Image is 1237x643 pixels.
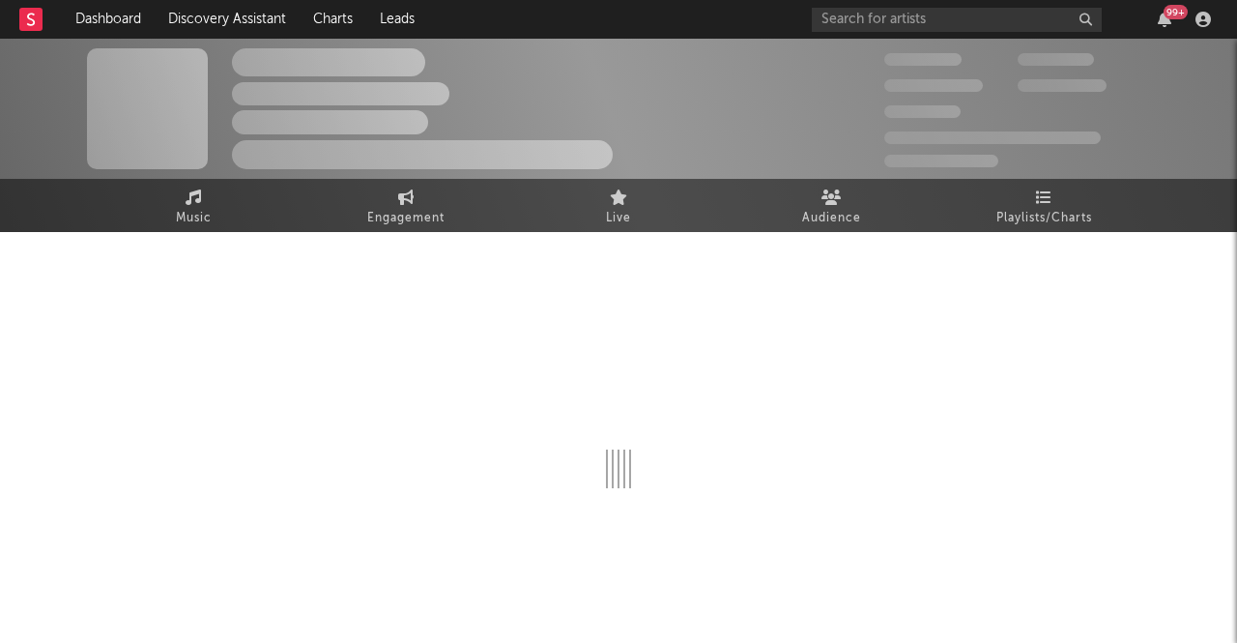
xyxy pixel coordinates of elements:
a: Audience [725,179,937,232]
span: 100,000 [1018,53,1094,66]
span: 100,000 [884,105,961,118]
a: Engagement [300,179,512,232]
span: 50,000,000 Monthly Listeners [884,132,1101,144]
span: Audience [802,207,861,230]
a: Music [87,179,300,232]
a: Live [512,179,725,232]
span: 300,000 [884,53,962,66]
span: Live [606,207,631,230]
span: 1,000,000 [1018,79,1107,92]
span: Playlists/Charts [996,207,1092,230]
span: Music [176,207,212,230]
span: Jump Score: 85.0 [884,155,998,167]
span: Engagement [367,207,445,230]
button: 99+ [1158,12,1171,27]
span: 50,000,000 [884,79,983,92]
a: Playlists/Charts [937,179,1150,232]
div: 99 + [1164,5,1188,19]
input: Search for artists [812,8,1102,32]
